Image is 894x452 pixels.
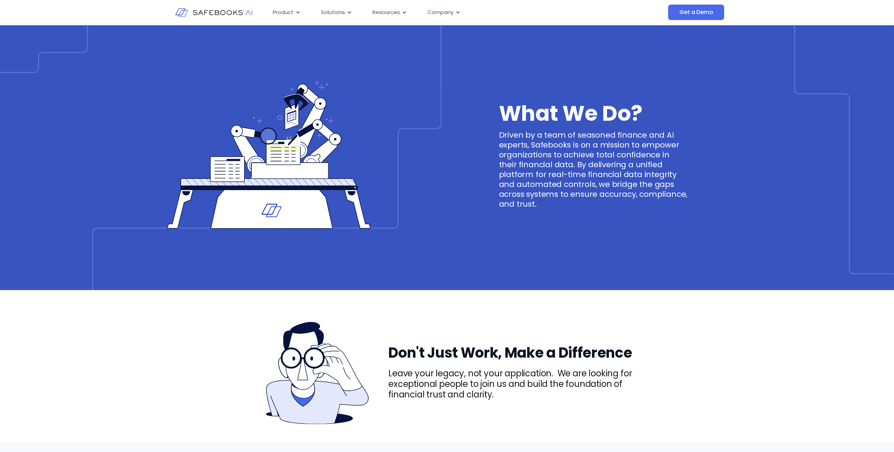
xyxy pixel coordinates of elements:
div: Menu Toggle [267,6,598,19]
p: Safebooks AI monitors all your financial data in real-time across every system, catching errors a... [247,304,647,321]
span: Product [273,8,294,17]
a: Get a Demo [668,5,724,20]
h3: Don't Just Work, Make a Difference [388,346,647,360]
span: Solutions [321,8,345,17]
span: Company [427,8,454,17]
span: Resources [372,8,400,17]
span: Get a Demo [679,9,713,16]
p: Driven by a team of seasoned finance and AI experts, Safebooks is on a mission to empower organiz... [499,130,688,209]
nav: Menu [267,6,598,19]
p: Leave your legacy, not your application. We are looking for exceptional people to join us and bui... [388,368,647,400]
h3: What We Do? [247,290,647,304]
h3: What We Do? [499,106,688,120]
